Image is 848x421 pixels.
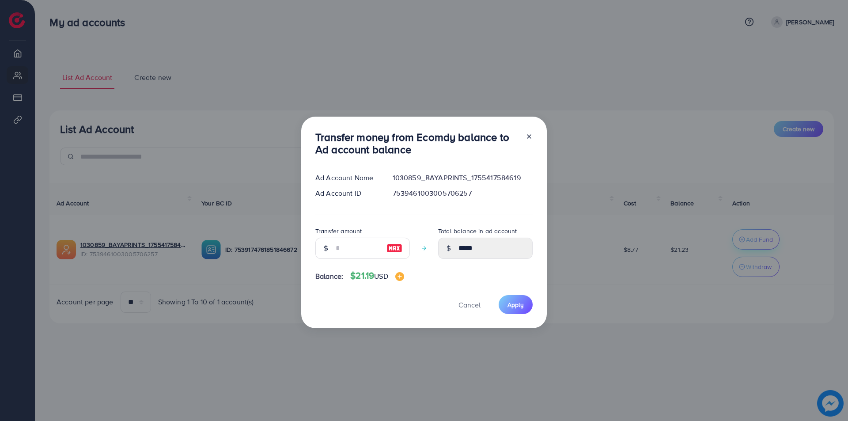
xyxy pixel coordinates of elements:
div: Ad Account ID [308,188,386,198]
span: Apply [507,300,524,309]
div: Ad Account Name [308,173,386,183]
img: image [386,243,402,254]
label: Total balance in ad account [438,227,517,235]
span: Balance: [315,271,343,281]
span: Cancel [458,300,481,310]
span: USD [374,271,388,281]
button: Apply [499,295,533,314]
h4: $21.19 [350,270,404,281]
label: Transfer amount [315,227,362,235]
img: image [395,272,404,281]
h3: Transfer money from Ecomdy balance to Ad account balance [315,131,519,156]
div: 7539461003005706257 [386,188,540,198]
div: 1030859_BAYAPRINTS_1755417584619 [386,173,540,183]
button: Cancel [447,295,492,314]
